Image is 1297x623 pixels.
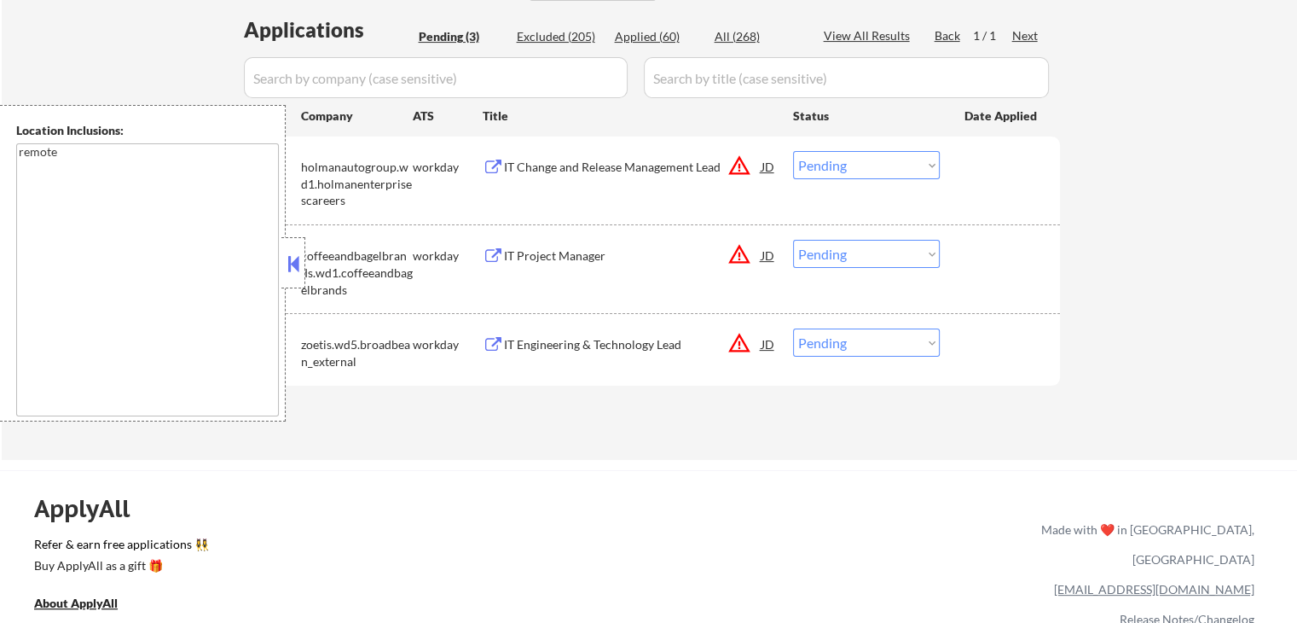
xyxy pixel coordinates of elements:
[517,28,602,45] div: Excluded (205)
[413,159,483,176] div: workday
[34,594,142,615] a: About ApplyAll
[34,556,205,578] a: Buy ApplyAll as a gift 🎁
[483,108,777,125] div: Title
[760,151,777,182] div: JD
[34,539,685,556] a: Refer & earn free applications 👯‍♀️
[244,20,413,40] div: Applications
[301,159,413,209] div: holmanautogroup.wd1.holmanenterprisescareers
[973,27,1012,44] div: 1 / 1
[1034,515,1254,574] div: Made with ❤️ in [GEOGRAPHIC_DATA], [GEOGRAPHIC_DATA]
[504,336,761,353] div: IT Engineering & Technology Lead
[793,100,940,131] div: Status
[644,57,1049,98] input: Search by title (case sensitive)
[727,242,751,266] button: warning_amber
[715,28,800,45] div: All (268)
[1054,582,1254,597] a: [EMAIL_ADDRESS][DOMAIN_NAME]
[301,108,413,125] div: Company
[504,247,761,265] div: IT Project Manager
[1012,27,1039,44] div: Next
[615,28,700,45] div: Applied (60)
[244,57,628,98] input: Search by company (case sensitive)
[301,247,413,298] div: coffeeandbagelbrands.wd1.coffeeandbagelbrands
[935,27,962,44] div: Back
[727,331,751,355] button: warning_amber
[34,560,205,572] div: Buy ApplyAll as a gift 🎁
[504,159,761,176] div: IT Change and Release Management Lead
[16,122,279,139] div: Location Inclusions:
[413,108,483,125] div: ATS
[964,108,1039,125] div: Date Applied
[760,329,777,359] div: JD
[34,596,118,610] u: About ApplyAll
[760,240,777,271] div: JD
[419,28,504,45] div: Pending (3)
[301,336,413,370] div: zoetis.wd5.broadbean_external
[824,27,915,44] div: View All Results
[727,154,751,178] button: warning_amber
[413,336,483,353] div: workday
[413,247,483,265] div: workday
[34,494,149,523] div: ApplyAll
